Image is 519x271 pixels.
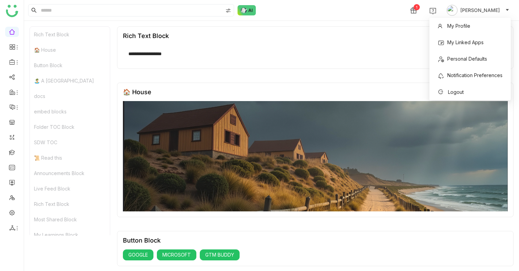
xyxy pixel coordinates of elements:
[162,251,191,259] span: MICROSOFT
[448,89,464,95] span: Logout
[438,73,445,79] img: notification_preferences.svg
[128,251,148,259] span: GOOGLE
[30,73,110,88] div: 🏝️ A [GEOGRAPHIC_DATA]
[200,249,240,260] button: GTM BUDDY
[414,4,420,10] div: 1
[447,5,458,16] img: avatar
[447,56,487,62] span: Personal Defaults
[123,88,151,96] div: 🏠 House
[30,119,110,135] div: Folder TOC Block
[447,72,503,78] span: Notification Preferences
[30,165,110,181] div: Announcements Block
[30,88,110,104] div: docs
[30,196,110,212] div: Rich Text Block
[438,39,445,46] img: my_linked_apps.svg
[30,227,110,243] div: My Learnings Block
[238,5,256,15] img: ask-buddy-normal.svg
[30,212,110,227] div: Most Shared Block
[30,104,110,119] div: embed blocks
[30,58,110,73] div: Button Block
[30,150,110,165] div: 📜 Read this
[157,249,196,260] button: MICROSOFT
[205,251,234,259] span: GTM BUDDY
[123,237,161,244] div: Button Block
[123,101,508,211] img: 68553b2292361c547d91f02a
[30,181,110,196] div: Live Feed Block
[447,23,470,29] span: My Profile
[123,32,169,39] div: Rich Text Block
[447,39,484,45] span: My Linked Apps
[123,249,153,260] button: GOOGLE
[226,8,231,13] img: search-type.svg
[6,5,18,17] img: logo
[30,27,110,42] div: Rich Text Block
[30,135,110,150] div: SDW TOC
[438,56,445,63] img: personal_defaults.svg
[445,5,511,16] button: [PERSON_NAME]
[460,7,500,14] span: [PERSON_NAME]
[429,8,436,14] img: help.svg
[30,42,110,58] div: 🏠 House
